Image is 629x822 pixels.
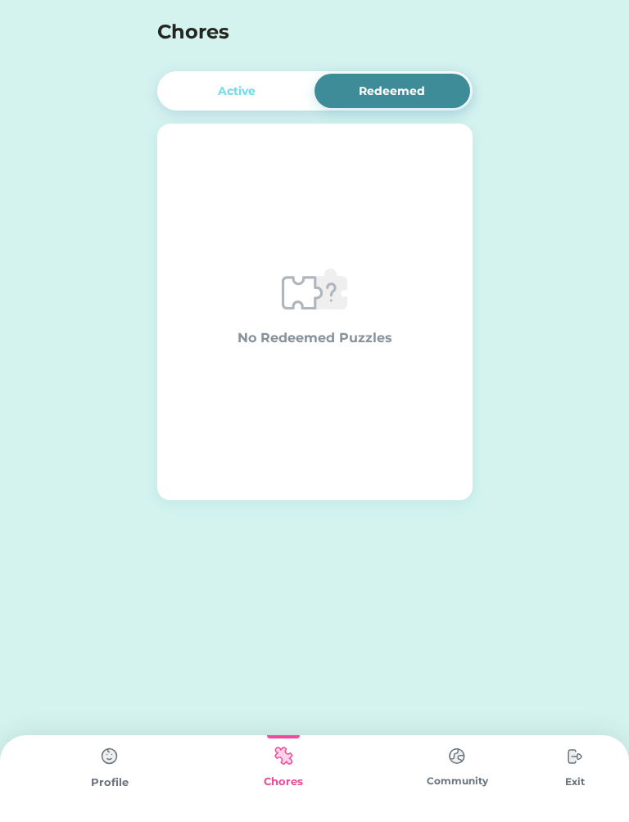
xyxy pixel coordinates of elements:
img: type%3Dchores%2C%20state%3Ddefault.svg [441,740,473,772]
div: Chores [197,774,370,790]
h4: Chores [157,17,428,47]
div: Active [218,83,256,100]
div: Community [370,774,544,788]
div: No Redeemed Puzzles [238,328,392,348]
div: Redeemed [359,83,425,100]
img: type%3Dkids%2C%20state%3Dselected.svg [267,740,300,772]
div: Profile [23,775,197,791]
img: type%3Dchores%2C%20state%3Ddefault.svg [559,740,591,773]
div: Exit [544,775,606,789]
img: type%3Dchores%2C%20state%3Ddefault.svg [93,740,126,773]
img: riddle%201.svg [282,256,347,322]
